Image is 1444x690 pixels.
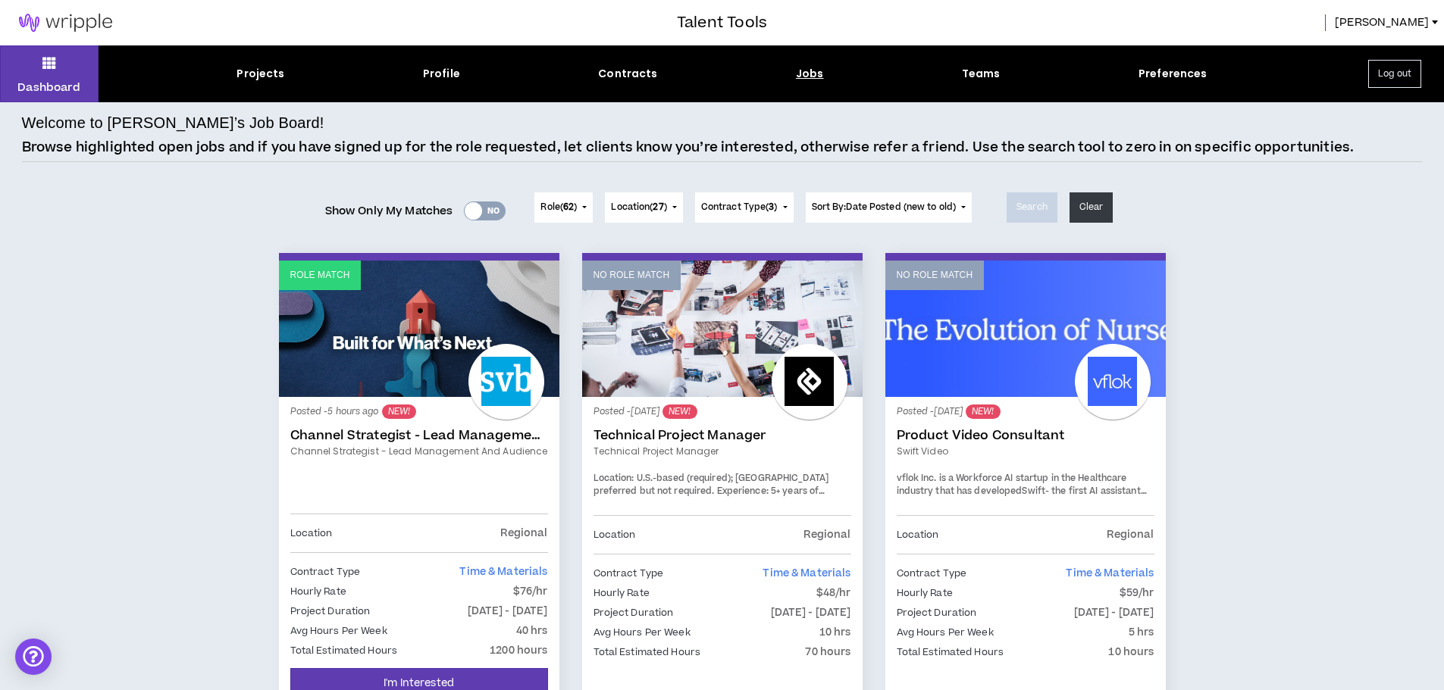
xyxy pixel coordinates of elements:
p: Total Estimated Hours [594,644,701,660]
p: Regional [803,526,850,543]
button: Sort By:Date Posted (new to old) [806,192,973,223]
a: Channel Strategist - Lead Management and Audience [290,428,548,443]
p: Contract Type [290,564,361,580]
p: Posted - [DATE] [897,404,1154,419]
div: Preferences [1139,66,1208,82]
p: $76/hr [513,583,548,600]
p: No Role Match [594,268,670,283]
p: Hourly Rate [594,585,650,601]
sup: NEW! [662,404,697,419]
span: Location: [594,472,634,485]
a: Role Match [279,261,559,397]
h3: Talent Tools [677,11,767,34]
div: Open Intercom Messenger [15,638,52,675]
span: U.S.-based (required); [GEOGRAPHIC_DATA] preferred but not required. [594,472,829,498]
p: Location [290,525,333,542]
p: Hourly Rate [290,583,346,600]
button: Search [1007,192,1057,223]
button: Clear [1070,192,1114,223]
span: Sort By: Date Posted (new to old) [812,201,957,214]
p: Posted - [DATE] [594,404,851,419]
p: Project Duration [897,604,977,621]
div: Profile [423,66,460,82]
span: Location ( ) [611,201,666,214]
p: Contract Type [594,565,664,582]
p: $48/hr [816,585,851,601]
a: Technical Project Manager [594,445,851,458]
p: Regional [500,525,547,542]
p: [DATE] - [DATE] [771,604,851,621]
button: Contract Type(3) [695,192,794,223]
a: Swift [1022,485,1045,498]
a: Channel Strategist - Lead Management and Audience [290,445,548,458]
p: Avg Hours Per Week [897,624,994,641]
p: [DATE] - [DATE] [1074,604,1154,621]
p: Posted - 5 hours ago [290,404,548,419]
button: Role(62) [534,192,593,223]
p: Role Match [290,268,350,283]
sup: NEW! [382,404,416,419]
p: Project Duration [290,603,371,620]
p: 10 hours [1108,644,1154,660]
span: 62 [563,201,574,214]
p: 5 hrs [1129,624,1154,641]
p: Project Duration [594,604,674,621]
div: Teams [962,66,1001,82]
span: Experience: [717,485,769,498]
p: Avg Hours Per Week [290,623,387,639]
p: $59/hr [1120,585,1154,601]
span: Show Only My Matches [325,200,453,223]
p: Avg Hours Per Week [594,624,691,641]
p: Location [594,526,636,543]
button: Location(27) [605,192,682,223]
span: Time & Materials [763,566,850,581]
p: Dashboard [17,80,80,95]
a: No Role Match [582,261,863,397]
p: No Role Match [897,268,973,283]
p: Total Estimated Hours [897,644,1004,660]
a: Technical Project Manager [594,428,851,443]
p: 40 hrs [516,623,548,639]
a: Swift video [897,445,1154,458]
span: Time & Materials [459,564,547,579]
p: Location [897,526,939,543]
span: Contract Type ( ) [701,201,778,214]
p: 70 hours [805,644,850,660]
p: Hourly Rate [897,585,953,601]
span: 27 [653,201,663,214]
p: 1200 hours [490,642,547,659]
span: Time & Materials [1066,566,1154,581]
sup: NEW! [966,404,1000,419]
span: [PERSON_NAME] [1335,14,1429,31]
span: vflok Inc. is a Workforce AI startup in the Healthcare industry that has developed [897,472,1127,498]
span: Role ( ) [540,201,577,214]
h4: Welcome to [PERSON_NAME]’s Job Board! [22,111,324,134]
button: Log out [1368,60,1421,88]
p: [DATE] - [DATE] [468,603,548,620]
p: 10 hrs [819,624,851,641]
p: Regional [1107,526,1154,543]
span: 3 [769,201,774,214]
a: No Role Match [885,261,1166,397]
p: Total Estimated Hours [290,642,398,659]
p: Browse highlighted open jobs and if you have signed up for the role requested, let clients know y... [22,138,1355,158]
div: Contracts [598,66,657,82]
div: Projects [236,66,284,82]
p: Contract Type [897,565,967,582]
a: Product Video Consultant [897,428,1154,443]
